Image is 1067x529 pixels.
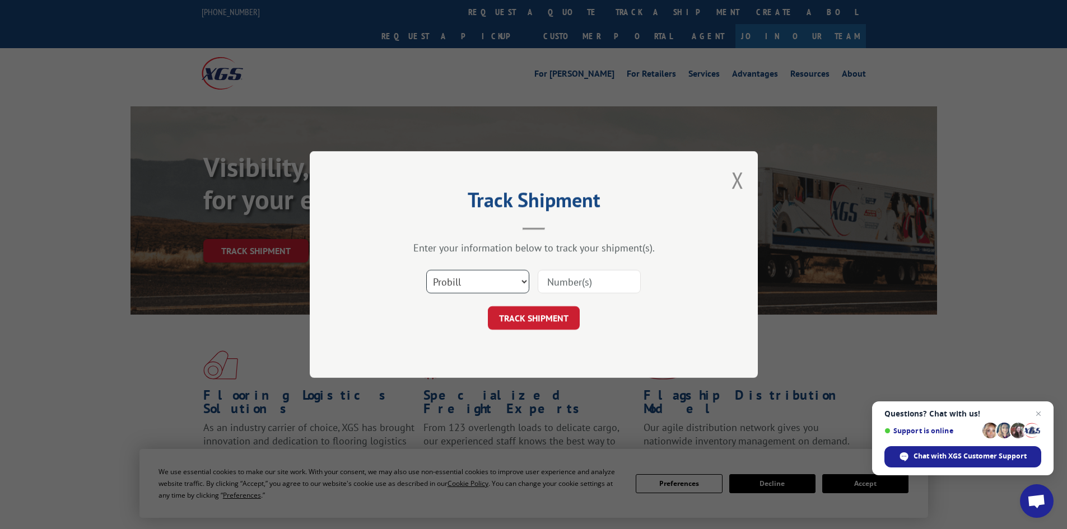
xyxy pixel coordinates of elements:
[1032,407,1045,420] span: Close chat
[538,270,641,293] input: Number(s)
[488,306,580,330] button: TRACK SHIPMENT
[884,409,1041,418] span: Questions? Chat with us!
[884,446,1041,467] div: Chat with XGS Customer Support
[366,192,702,213] h2: Track Shipment
[884,427,979,435] span: Support is online
[366,241,702,254] div: Enter your information below to track your shipment(s).
[1020,484,1054,518] div: Open chat
[731,165,744,195] button: Close modal
[914,451,1027,461] span: Chat with XGS Customer Support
